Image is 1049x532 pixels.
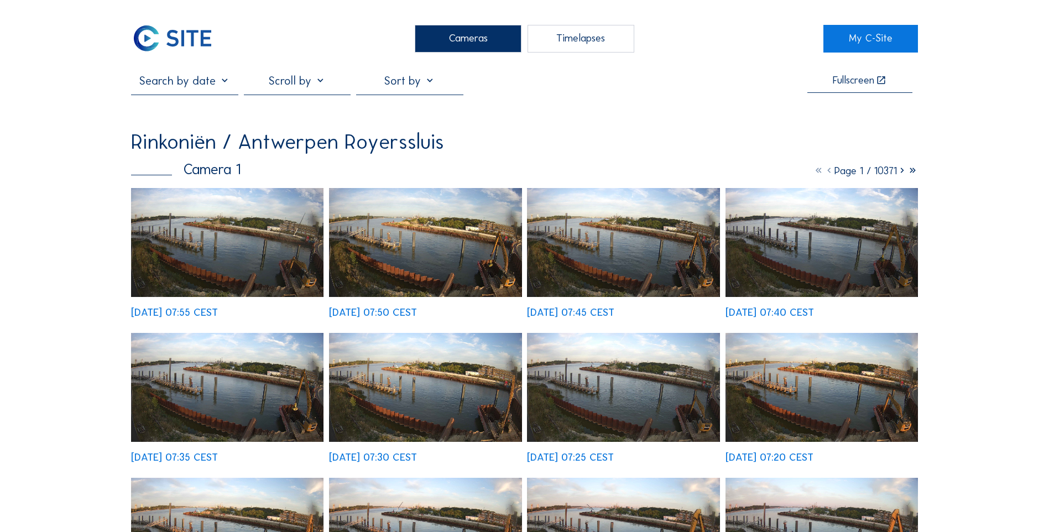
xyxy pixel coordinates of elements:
img: C-SITE Logo [131,25,213,53]
div: [DATE] 07:30 CEST [329,452,417,463]
img: image_52791158 [726,333,918,442]
div: Fullscreen [833,75,874,86]
div: [DATE] 07:45 CEST [527,307,614,318]
div: [DATE] 07:50 CEST [329,307,417,318]
div: [DATE] 07:55 CEST [131,307,218,318]
img: image_52791933 [329,188,521,297]
div: [DATE] 07:40 CEST [726,307,814,318]
div: Timelapses [528,25,634,53]
a: My C-Site [823,25,918,53]
div: [DATE] 07:35 CEST [131,452,218,463]
img: image_52792092 [131,188,323,297]
a: C-SITE Logo [131,25,226,53]
img: image_52791706 [726,188,918,297]
input: Search by date 󰅀 [131,74,238,87]
img: image_52791383 [329,333,521,442]
img: image_52791310 [527,333,719,442]
div: Camera 1 [131,162,241,176]
img: image_52791541 [131,333,323,442]
div: Cameras [415,25,521,53]
div: Rinkoniën / Antwerpen Royerssluis [131,132,444,153]
div: [DATE] 07:20 CEST [726,452,813,463]
span: Page 1 / 10371 [834,164,897,177]
div: [DATE] 07:25 CEST [527,452,614,463]
img: image_52791866 [527,188,719,297]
